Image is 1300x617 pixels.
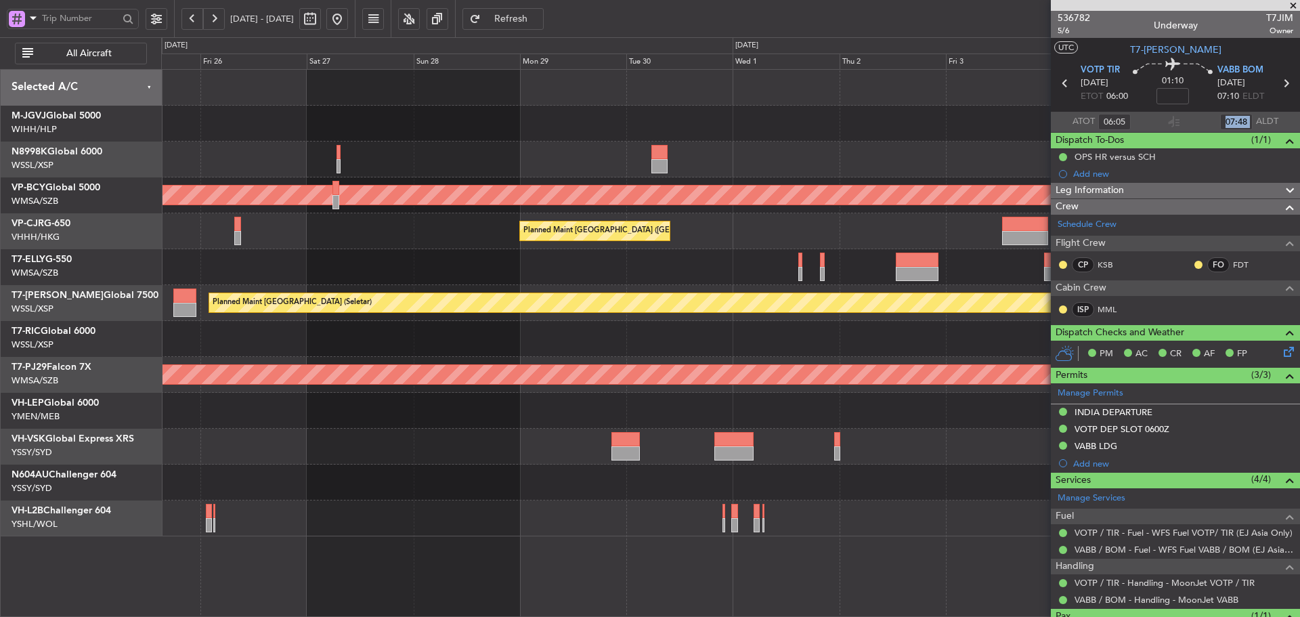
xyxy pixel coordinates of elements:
span: T7-PJ29 [12,362,47,372]
div: Wed 1 [733,54,839,70]
div: VOTP DEP SLOT 0600Z [1075,423,1169,435]
span: Services [1056,473,1091,488]
span: 5/6 [1058,25,1090,37]
span: AF [1204,347,1215,361]
span: 01:10 [1162,75,1184,88]
span: N8998K [12,147,47,156]
input: Trip Number [42,8,118,28]
a: FDT [1233,259,1263,271]
button: Refresh [462,8,544,30]
a: VOTP / TIR - Handling - MoonJet VOTP / TIR [1075,577,1255,589]
a: YSSY/SYD [12,446,52,459]
div: Sat 27 [307,54,413,70]
div: VABB LDG [1075,440,1117,452]
span: Refresh [483,14,539,24]
div: Mon 29 [520,54,626,70]
a: VABB / BOM - Handling - MoonJet VABB [1075,594,1238,605]
span: FP [1237,347,1247,361]
a: VP-BCYGlobal 5000 [12,183,100,192]
div: Tue 30 [626,54,733,70]
span: VH-L2B [12,506,43,515]
a: KSB [1098,259,1128,271]
a: VHHH/HKG [12,231,60,243]
span: T7JIM [1266,11,1293,25]
a: T7-PJ29Falcon 7X [12,362,91,372]
span: VP-BCY [12,183,45,192]
a: YSSY/SYD [12,482,52,494]
span: T7-ELLY [12,255,45,264]
div: Planned Maint [GEOGRAPHIC_DATA] ([GEOGRAPHIC_DATA] Intl) [523,221,750,241]
div: Underway [1154,18,1198,33]
button: UTC [1054,41,1078,54]
div: FO [1207,257,1230,272]
span: VP-CJR [12,219,44,228]
a: T7-ELLYG-550 [12,255,72,264]
a: N8998KGlobal 6000 [12,147,102,156]
div: ISP [1072,302,1094,317]
span: ELDT [1242,90,1264,104]
span: 06:00 [1106,90,1128,104]
a: VH-L2BChallenger 604 [12,506,111,515]
a: WIHH/HLP [12,123,57,135]
div: Add new [1073,168,1293,179]
a: MML [1098,303,1128,316]
span: AC [1135,347,1148,361]
span: [DATE] - [DATE] [230,13,294,25]
span: (4/4) [1251,472,1271,486]
span: 536782 [1058,11,1090,25]
input: --:-- [1098,114,1131,130]
div: [DATE] [165,40,188,51]
div: Planned Maint [GEOGRAPHIC_DATA] (Seletar) [213,293,372,313]
span: Owner [1266,25,1293,37]
a: WMSA/SZB [12,195,58,207]
div: Add new [1073,458,1293,469]
div: [DATE] [735,40,758,51]
span: Handling [1056,559,1094,574]
span: ATOT [1072,115,1095,129]
div: INDIA DEPARTURE [1075,406,1152,418]
a: WSSL/XSP [12,159,53,171]
a: VABB / BOM - Fuel - WFS Fuel VABB / BOM (EJ Asia Only) [1075,544,1293,555]
span: VH-LEP [12,398,44,408]
div: Thu 2 [840,54,946,70]
span: 07:10 [1217,90,1239,104]
div: Sun 28 [414,54,520,70]
span: [DATE] [1217,77,1245,90]
a: VOTP / TIR - Fuel - WFS Fuel VOTP/ TIR (EJ Asia Only) [1075,527,1293,538]
span: CR [1170,347,1182,361]
span: [DATE] [1081,77,1108,90]
a: Manage Permits [1058,387,1123,400]
span: All Aircraft [36,49,142,58]
div: Fri 3 [946,54,1052,70]
a: T7-RICGlobal 6000 [12,326,95,336]
a: WMSA/SZB [12,375,58,387]
span: ALDT [1256,115,1278,129]
a: YMEN/MEB [12,410,60,423]
a: T7-[PERSON_NAME]Global 7500 [12,291,158,300]
a: WMSA/SZB [12,267,58,279]
span: VH-VSK [12,434,45,444]
div: Fri 26 [200,54,307,70]
span: VABB BOM [1217,64,1263,77]
a: YSHL/WOL [12,518,58,530]
a: WSSL/XSP [12,339,53,351]
span: N604AU [12,470,49,480]
input: --:-- [1220,114,1253,130]
span: T7-[PERSON_NAME] [12,291,104,300]
span: PM [1100,347,1113,361]
a: Schedule Crew [1058,218,1117,232]
a: VH-LEPGlobal 6000 [12,398,99,408]
span: Leg Information [1056,183,1124,198]
span: M-JGVJ [12,111,46,121]
span: Flight Crew [1056,236,1106,251]
span: T7-RIC [12,326,41,336]
span: Crew [1056,199,1079,215]
span: Fuel [1056,509,1074,524]
a: VH-VSKGlobal Express XRS [12,434,134,444]
a: VP-CJRG-650 [12,219,70,228]
div: OPS HR versus SCH [1075,151,1156,163]
span: T7-[PERSON_NAME] [1130,43,1221,57]
a: WSSL/XSP [12,303,53,315]
span: VOTP TIR [1081,64,1120,77]
a: N604AUChallenger 604 [12,470,116,480]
